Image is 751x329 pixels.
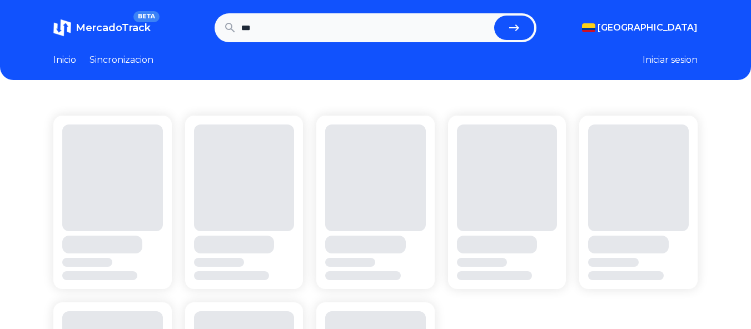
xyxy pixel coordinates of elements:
span: [GEOGRAPHIC_DATA] [598,21,698,34]
img: MercadoTrack [53,19,71,37]
button: [GEOGRAPHIC_DATA] [582,21,698,34]
a: Inicio [53,53,76,67]
span: BETA [133,11,160,22]
a: MercadoTrackBETA [53,19,151,37]
img: Colombia [582,23,595,32]
button: Iniciar sesion [643,53,698,67]
a: Sincronizacion [89,53,153,67]
span: MercadoTrack [76,22,151,34]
